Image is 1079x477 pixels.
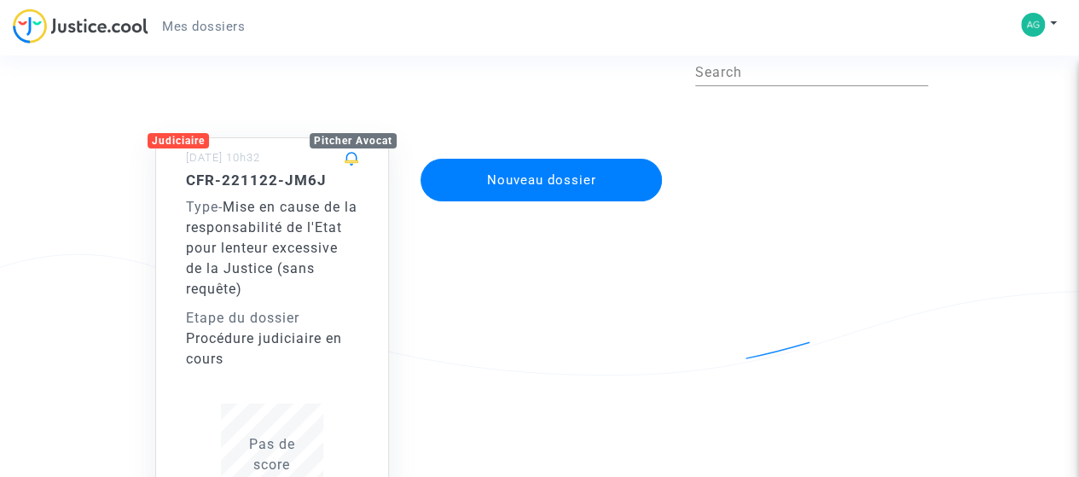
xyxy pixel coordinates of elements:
[186,308,358,329] div: Etape du dossier
[186,199,218,215] span: Type
[186,329,358,369] div: Procédure judiciaire en cours
[1021,13,1045,37] img: b76547219c13a8fcee36c8b33ba974ad
[13,9,148,44] img: jc-logo.svg
[310,133,397,148] div: Pitcher Avocat
[162,19,245,34] span: Mes dossiers
[186,172,358,189] h5: CFR-221122-JM6J
[148,14,258,39] a: Mes dossiers
[421,159,663,201] button: Nouveau dossier
[186,199,357,297] span: Mise en cause de la responsabilité de l'Etat pour lenteur excessive de la Justice (sans requête)
[249,436,295,473] span: Pas de score
[148,133,209,148] div: Judiciaire
[186,151,260,164] small: [DATE] 10h32
[419,148,664,164] a: Nouveau dossier
[186,199,223,215] span: -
